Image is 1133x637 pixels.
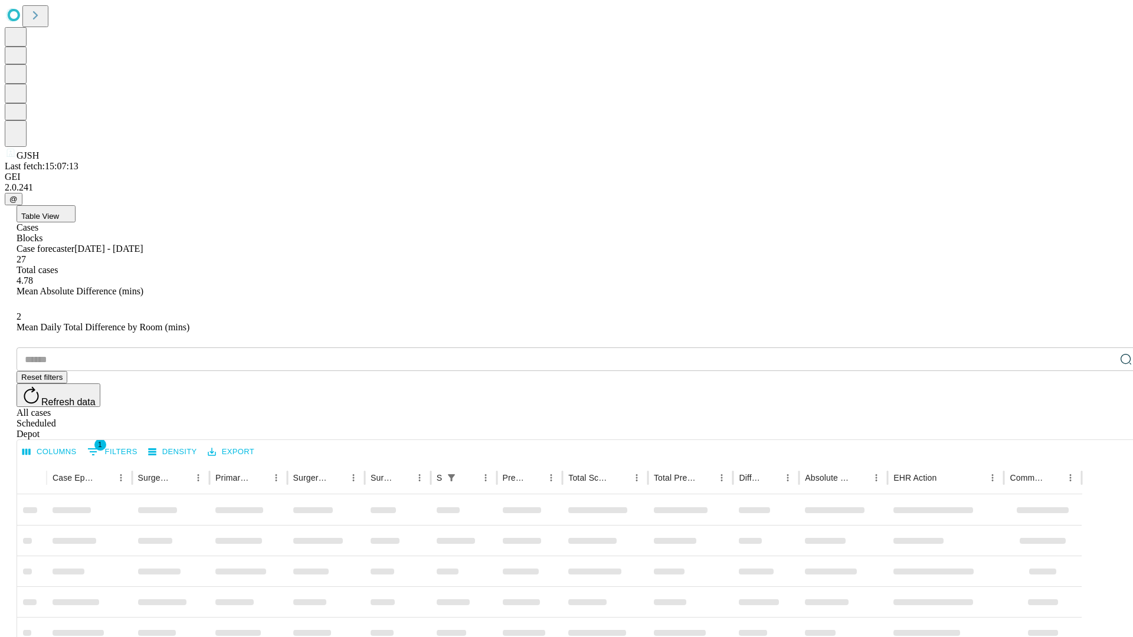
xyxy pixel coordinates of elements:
button: Show filters [443,469,460,486]
button: Menu [190,469,207,486]
span: 27 [17,254,26,264]
span: Mean Daily Total Difference by Room (mins) [17,322,189,332]
button: Menu [543,469,559,486]
span: Total cases [17,265,58,275]
div: 1 active filter [443,469,460,486]
span: Reset filters [21,373,63,382]
button: Table View [17,205,76,222]
div: GEI [5,172,1128,182]
span: 4.78 [17,275,33,285]
button: Density [145,443,200,461]
button: Sort [1046,469,1062,486]
div: Surgery Name [293,473,328,482]
button: Menu [113,469,129,486]
button: Sort [461,469,477,486]
span: Last fetch: 15:07:13 [5,161,78,171]
div: Difference [739,473,762,482]
button: Menu [345,469,362,486]
button: Select columns [19,443,80,461]
button: Refresh data [17,383,100,407]
button: Sort [763,469,780,486]
span: 1 [94,439,106,451]
div: Surgeon Name [138,473,172,482]
button: Menu [713,469,730,486]
button: Show filters [84,442,140,461]
button: Sort [173,469,190,486]
button: Menu [868,469,885,486]
button: Menu [1062,469,1079,486]
div: Primary Service [215,473,250,482]
div: Predicted In Room Duration [503,473,526,482]
button: Export [205,443,257,461]
div: Scheduled In Room Duration [437,473,442,482]
button: Sort [526,469,543,486]
div: Total Predicted Duration [654,473,696,482]
button: Sort [395,469,411,486]
button: Sort [938,469,954,486]
span: Refresh data [41,397,96,407]
button: Menu [268,469,284,486]
button: Menu [628,469,645,486]
span: Mean Absolute Difference (mins) [17,286,143,296]
button: Menu [984,469,1001,486]
div: Comments [1010,473,1044,482]
button: Sort [852,469,868,486]
div: Total Scheduled Duration [568,473,611,482]
span: 2 [17,311,21,321]
span: [DATE] - [DATE] [74,244,143,254]
button: Sort [329,469,345,486]
div: Case Epic Id [53,473,95,482]
button: @ [5,193,22,205]
button: Sort [251,469,268,486]
span: @ [9,195,18,203]
button: Menu [780,469,796,486]
button: Sort [697,469,713,486]
button: Menu [411,469,428,486]
button: Sort [612,469,628,486]
button: Menu [477,469,494,486]
button: Reset filters [17,371,67,383]
div: 2.0.241 [5,182,1128,193]
div: Absolute Difference [805,473,850,482]
span: GJSH [17,150,39,160]
div: Surgery Date [371,473,394,482]
span: Case forecaster [17,244,74,254]
span: Table View [21,212,59,221]
div: EHR Action [893,473,936,482]
button: Sort [96,469,113,486]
